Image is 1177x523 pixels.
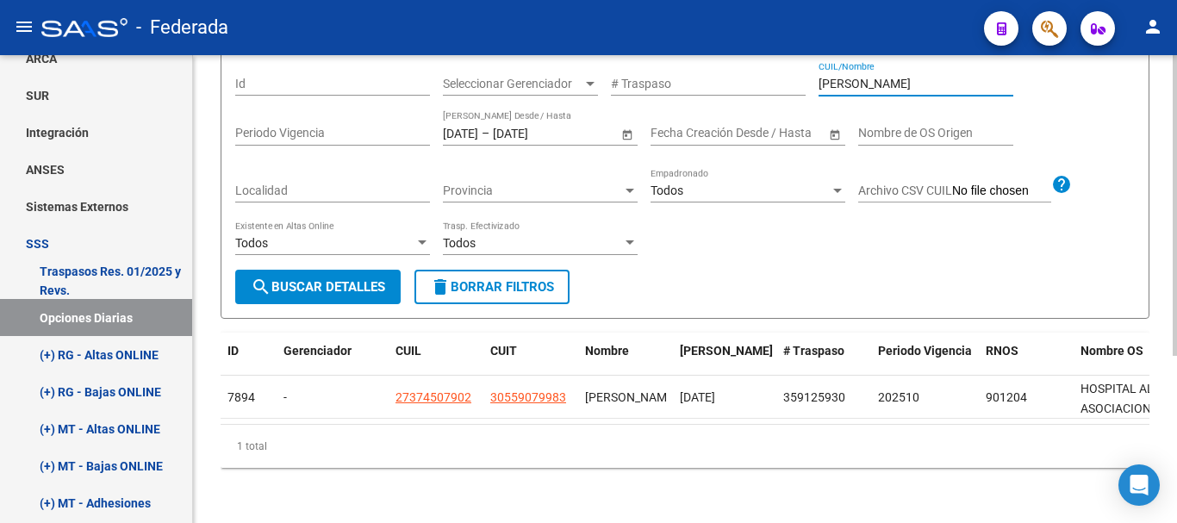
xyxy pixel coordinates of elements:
span: Todos [235,236,268,250]
mat-icon: person [1143,16,1163,37]
span: 7894 [227,390,255,404]
div: [DATE] [680,388,769,408]
datatable-header-cell: RNOS [979,333,1074,389]
datatable-header-cell: Gerenciador [277,333,389,389]
datatable-header-cell: CUIL [389,333,483,389]
datatable-header-cell: Periodo Vigencia [871,333,979,389]
button: Open calendar [825,125,844,143]
input: Fecha fin [728,126,813,140]
span: CUIT [490,344,517,358]
datatable-header-cell: Fecha Traspaso [673,333,776,389]
input: Fecha fin [493,126,577,140]
button: Open calendar [618,125,636,143]
span: 30559079983 [490,390,566,404]
div: 1 total [221,425,1149,468]
mat-icon: menu [14,16,34,37]
span: ID [227,344,239,358]
span: 359125930 [783,390,845,404]
datatable-header-cell: ID [221,333,277,389]
span: Todos [651,184,683,197]
input: Fecha inicio [651,126,713,140]
span: Seleccionar Gerenciador [443,77,582,91]
span: CUIL [395,344,421,358]
span: [PERSON_NAME] [680,344,773,358]
input: Fecha inicio [443,126,478,140]
div: Open Intercom Messenger [1118,464,1160,506]
span: 27374507902 [395,390,471,404]
span: RNOS [986,344,1018,358]
mat-icon: help [1051,174,1072,195]
span: - Federada [136,9,228,47]
span: - [283,390,287,404]
span: Archivo CSV CUIL [858,184,952,197]
datatable-header-cell: Nombre [578,333,673,389]
mat-icon: delete [430,277,451,297]
span: 901204 [986,390,1027,404]
span: Nombre [585,344,629,358]
button: Buscar Detalles [235,270,401,304]
span: Borrar Filtros [430,279,554,295]
span: [PERSON_NAME] [585,390,677,404]
span: Buscar Detalles [251,279,385,295]
mat-icon: search [251,277,271,297]
button: Borrar Filtros [414,270,570,304]
span: Nombre OS [1080,344,1143,358]
span: – [482,126,489,140]
span: Periodo Vigencia [878,344,972,358]
input: Archivo CSV CUIL [952,184,1051,199]
span: 202510 [878,390,919,404]
span: # Traspaso [783,344,844,358]
datatable-header-cell: CUIT [483,333,578,389]
span: Todos [443,236,476,250]
span: Gerenciador [283,344,352,358]
datatable-header-cell: # Traspaso [776,333,871,389]
span: Provincia [443,184,622,198]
